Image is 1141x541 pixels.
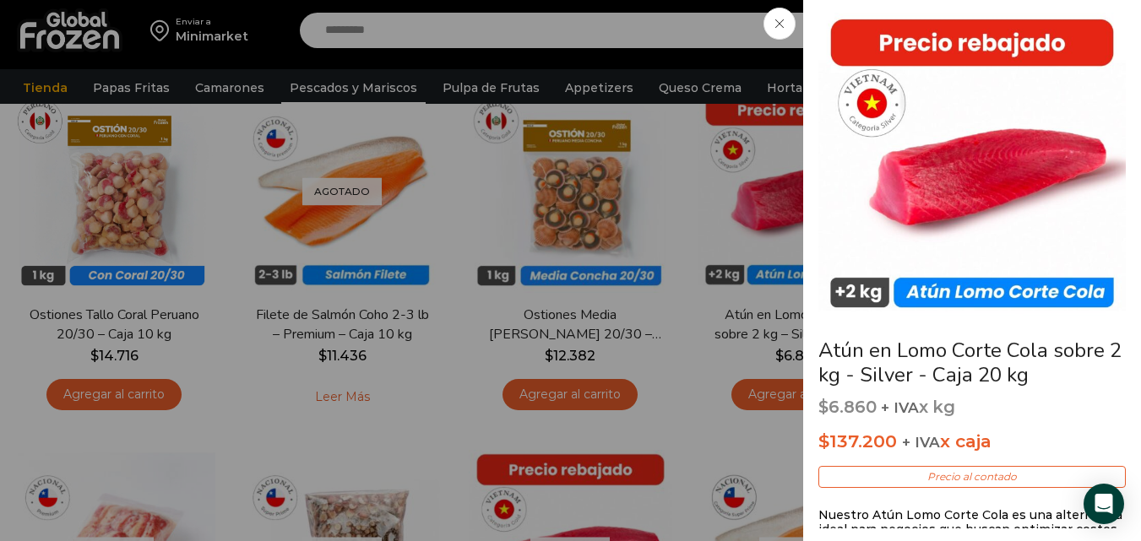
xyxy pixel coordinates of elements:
img: atun cola silver [818,13,1126,320]
p: Precio al contado [818,466,1126,488]
bdi: 137.200 [818,430,897,452]
p: x kg [818,398,1126,418]
p: x caja [818,427,1126,456]
div: Open Intercom Messenger [1084,484,1124,524]
a: Atún en Lomo Corte Cola sobre 2 kg - Silver - Caja 20 kg [818,337,1122,388]
span: + IVA [881,399,919,416]
span: $ [818,397,829,417]
span: $ [818,430,829,452]
bdi: 6.860 [818,397,877,417]
span: + IVA [902,434,940,451]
